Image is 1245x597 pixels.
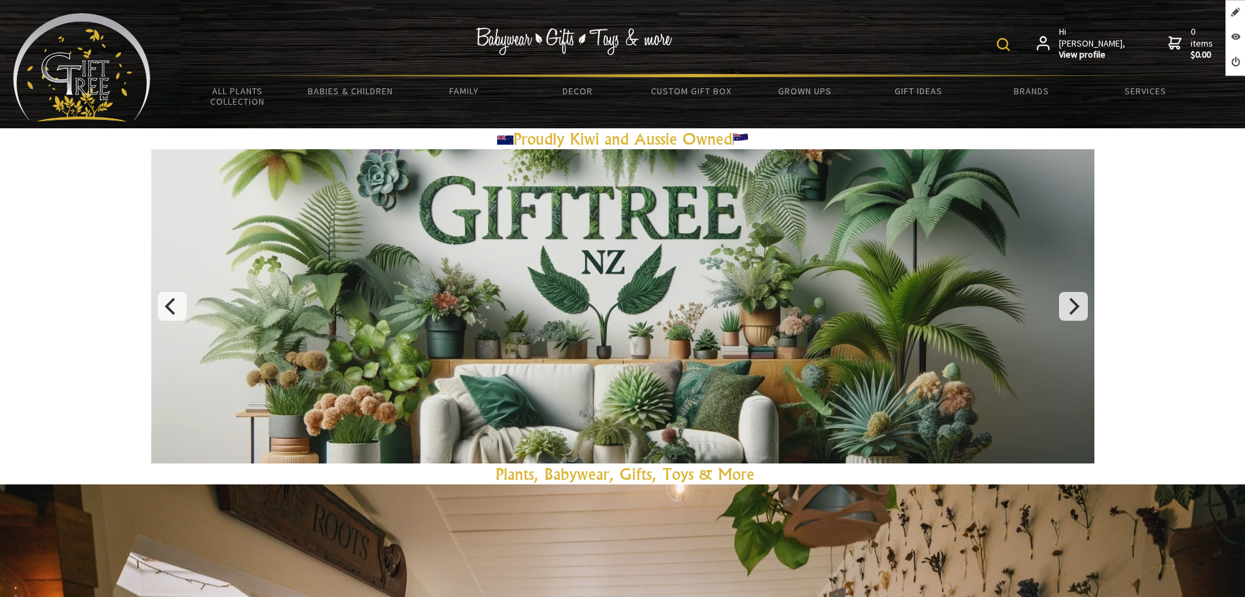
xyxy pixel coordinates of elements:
a: Proudly Kiwi and Aussie Owned [497,129,749,149]
a: Decor [521,77,634,105]
a: Hi [PERSON_NAME],View profile [1037,26,1126,61]
a: Grown Ups [748,77,861,105]
a: Services [1088,77,1202,105]
button: Next [1059,292,1088,321]
button: Previous [158,292,187,321]
a: Plants, Babywear, Gifts, Toys & Mor [496,464,747,484]
a: Family [407,77,521,105]
img: Babywear - Gifts - Toys & more [475,27,672,55]
a: Gift Ideas [861,77,975,105]
a: Babies & Children [294,77,407,105]
span: Hi [PERSON_NAME], [1059,26,1126,61]
img: product search [997,38,1010,51]
strong: $0.00 [1191,49,1216,61]
a: Brands [975,77,1088,105]
strong: View profile [1059,49,1126,61]
a: All Plants Collection [181,77,294,115]
img: Babyware - Gifts - Toys and more... [13,13,151,122]
a: 0 items$0.00 [1168,26,1216,61]
span: 0 items [1191,26,1216,61]
a: Custom Gift Box [635,77,748,105]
